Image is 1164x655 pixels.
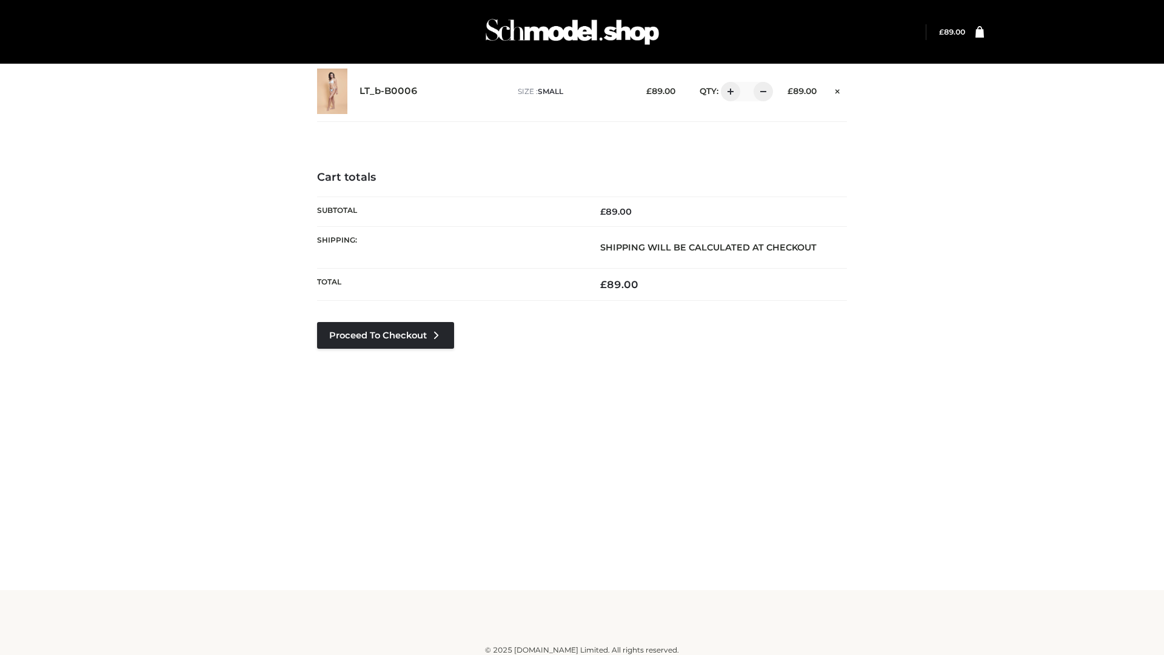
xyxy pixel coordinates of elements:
[600,278,638,291] bdi: 89.00
[317,69,347,114] img: LT_b-B0006 - SMALL
[518,86,627,97] p: size :
[646,86,652,96] span: £
[317,226,582,268] th: Shipping:
[939,27,965,36] bdi: 89.00
[600,206,632,217] bdi: 89.00
[317,171,847,184] h4: Cart totals
[600,206,606,217] span: £
[360,86,418,97] a: LT_b-B0006
[939,27,965,36] a: £89.00
[687,82,769,101] div: QTY:
[317,322,454,349] a: Proceed to Checkout
[317,196,582,226] th: Subtotal
[600,242,817,253] strong: Shipping will be calculated at checkout
[788,86,793,96] span: £
[481,8,663,56] img: Schmodel Admin 964
[538,87,563,96] span: SMALL
[646,86,675,96] bdi: 89.00
[829,82,847,98] a: Remove this item
[939,27,944,36] span: £
[600,278,607,291] span: £
[788,86,817,96] bdi: 89.00
[317,269,582,301] th: Total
